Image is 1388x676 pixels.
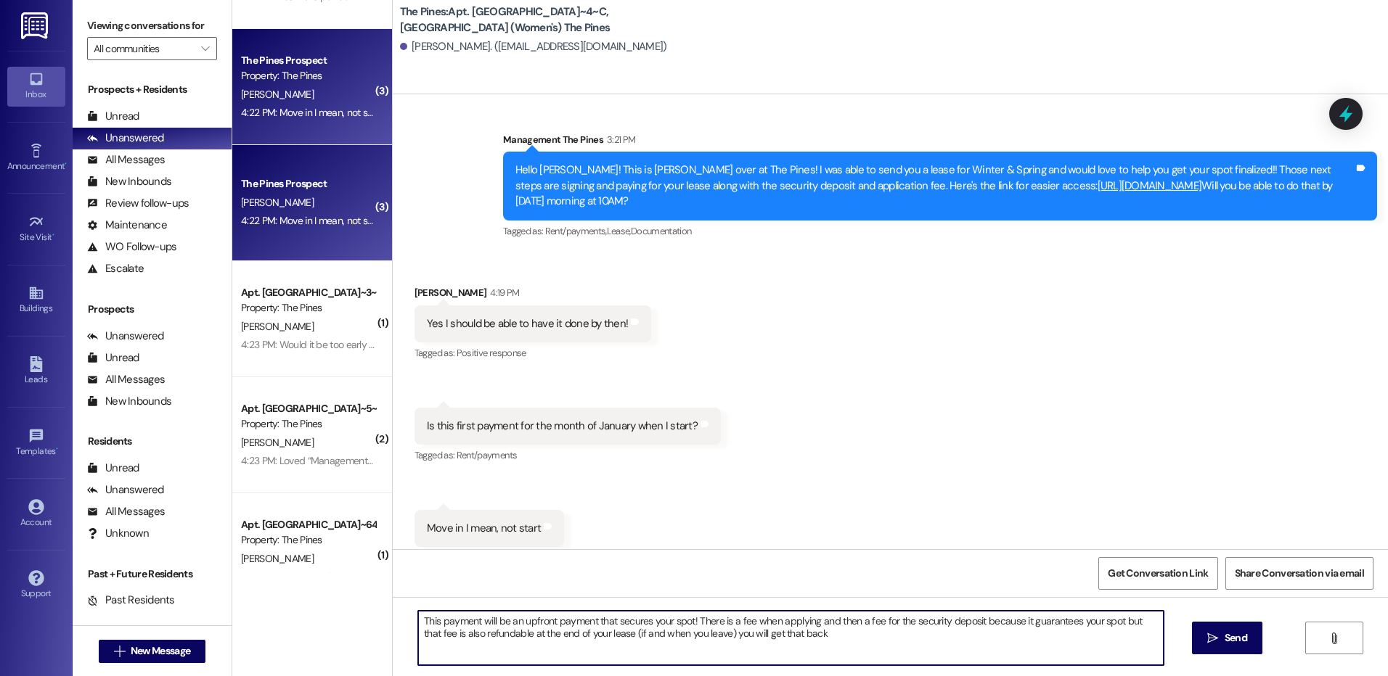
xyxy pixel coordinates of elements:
div: Property: The Pines [241,532,375,548]
a: Account [7,495,65,534]
div: Prospects + Residents [73,82,232,97]
div: Yes I should be able to have it done by then! [427,316,628,331]
div: Tagged as: [415,342,651,363]
span: Get Conversation Link [1108,566,1208,581]
input: All communities [94,37,194,60]
div: Past + Future Residents [73,566,232,582]
div: Unread [87,461,139,476]
div: Past Residents [87,593,175,608]
div: All Messages [87,504,165,519]
div: Unanswered [87,131,164,146]
div: Property: The Pines [241,68,375,83]
div: Tagged as: [415,445,721,466]
div: Apt. [GEOGRAPHIC_DATA]~5~B, North BLDG (Women's) The Pines [241,401,375,416]
button: New Message [99,640,206,663]
div: 4:22 PM: Move in I mean, not start [241,106,382,119]
img: ResiDesk Logo [21,12,51,39]
div: All Messages [87,372,165,387]
div: Review follow-ups [87,196,189,211]
span: • [56,444,58,454]
div: Hello [PERSON_NAME]! This is [PERSON_NAME] over at The Pines! I was able to send you a lease for ... [515,162,1354,209]
div: Property: The Pines [241,416,375,432]
span: • [65,159,67,169]
div: Unknown [87,526,149,541]
a: Buildings [7,281,65,320]
span: • [52,230,54,240]
span: [PERSON_NAME] [241,196,314,209]
i:  [1328,632,1339,644]
div: 4:19 PM [486,285,519,300]
span: [PERSON_NAME] [241,320,314,333]
a: Inbox [7,67,65,106]
div: WO Follow-ups [87,239,176,255]
div: Residents [73,434,232,449]
div: The Pines Prospect [241,176,375,191]
span: [PERSON_NAME] [241,436,314,449]
i:  [201,43,209,54]
div: Management The Pines [503,132,1377,152]
div: Unread [87,109,139,124]
label: Viewing conversations for [87,15,217,37]
span: [PERSON_NAME] [241,88,314,101]
div: Maintenance [87,218,167,233]
i:  [114,646,125,657]
div: Tagged as: [503,220,1377,242]
div: Unanswered [87,482,164,498]
div: Move in I mean, not start [427,521,541,536]
a: [URL][DOMAIN_NAME] [1098,178,1202,193]
button: Share Conversation via email [1225,557,1373,590]
button: Send [1192,622,1262,654]
div: Apt. [GEOGRAPHIC_DATA]~3~F, North BLDG (Women's) The Pines [241,285,375,300]
a: Support [7,566,65,605]
div: 4:22 PM: Move in I mean, not start [241,214,382,227]
div: Apt. [GEOGRAPHIC_DATA]~64~B, South BLDG (Men's) The Pines [241,517,375,532]
div: New Inbounds [87,174,171,189]
span: Share Conversation via email [1235,566,1364,581]
div: All Messages [87,152,165,168]
div: 3:21 PM [603,132,635,147]
div: Unanswered [87,329,164,344]
div: 4:23 PM: Loved “Management The Pines (The Pines): Hey just wanted to let you know that I made a t... [241,454,892,467]
div: 4:23 PM: Would it be too early to do a renewal for spring semester? [241,338,523,351]
span: Rent/payments , [545,225,607,237]
div: Unread [87,350,139,366]
b: The Pines: Apt. [GEOGRAPHIC_DATA]~4~C, [GEOGRAPHIC_DATA] (Women's) The Pines [400,4,690,36]
div: Tagged as: [415,547,564,568]
div: Prospects [73,302,232,317]
div: [PERSON_NAME]. ([EMAIL_ADDRESS][DOMAIN_NAME]) [400,39,667,54]
span: Lease , [607,225,631,237]
button: Get Conversation Link [1098,557,1217,590]
span: New Message [131,643,190,659]
span: [PERSON_NAME] [241,552,314,565]
div: Is this first payment for the month of January when I start? [427,419,698,434]
div: [PERSON_NAME] [415,285,651,305]
a: Site Visit • [7,210,65,249]
a: Templates • [7,424,65,463]
i:  [1207,632,1218,644]
div: Future Residents [87,614,185,630]
div: Escalate [87,261,144,276]
span: Positive response [457,347,526,359]
textarea: This payment will be an upfront payment that secures your spot! There is a fee when applying and ... [418,611,1163,665]
div: Property: The Pines [241,300,375,316]
span: Documentation [631,225,692,237]
a: Leads [7,352,65,391]
div: New Inbounds [87,394,171,409]
div: The Pines Prospect [241,53,375,68]
span: Send [1225,630,1247,646]
span: Rent/payments [457,449,518,461]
